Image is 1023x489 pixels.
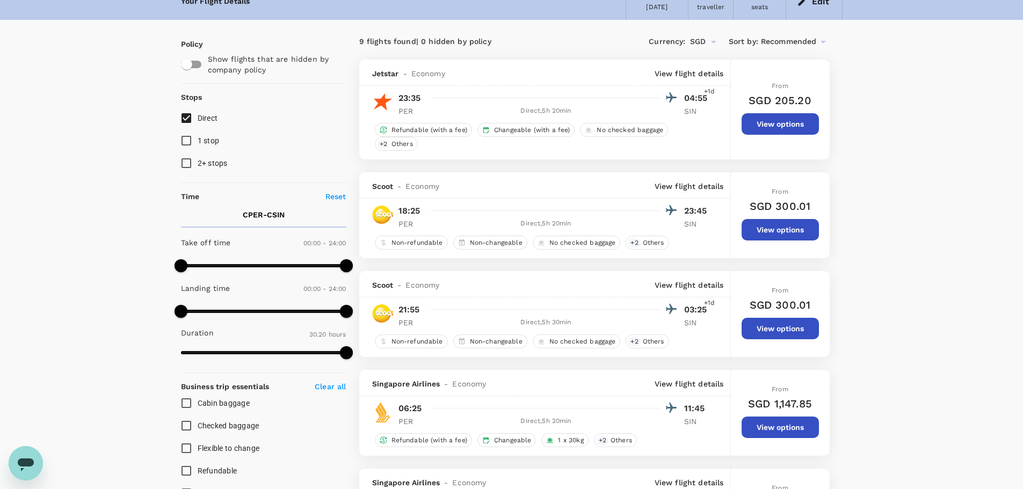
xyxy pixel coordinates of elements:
[466,337,527,346] span: Non-changeable
[655,181,724,192] p: View flight details
[405,181,439,192] span: Economy
[198,421,259,430] span: Checked baggage
[315,381,346,392] p: Clear all
[597,436,608,445] span: + 2
[378,140,389,149] span: + 2
[639,238,669,247] span: Others
[440,477,452,488] span: -
[655,477,724,488] p: View flight details
[750,296,811,313] h6: SGD 300.01
[580,123,668,137] div: No checked baggage
[375,334,448,348] div: Non-refundable
[393,280,405,290] span: -
[387,238,447,247] span: Non-refundable
[375,433,472,447] div: Refundable (with a fee)
[646,2,668,13] div: [DATE]
[545,238,620,247] span: No checked baggage
[684,106,711,116] p: SIN
[490,436,536,445] span: Changeable
[684,303,711,316] p: 03:25
[477,433,536,447] div: Changeable
[452,477,486,488] span: Economy
[372,204,394,225] img: TR
[372,402,394,423] img: SQ
[742,113,819,135] button: View options
[742,417,819,438] button: View options
[398,303,420,316] p: 21:55
[398,205,420,217] p: 18:25
[387,337,447,346] span: Non-refundable
[372,378,440,389] span: Singapore Airlines
[729,36,758,48] span: Sort by :
[704,86,715,97] span: +1d
[375,123,472,137] div: Refundable (with a fee)
[533,236,621,250] div: No checked baggage
[198,136,220,145] span: 1 stop
[649,36,685,48] span: Currency :
[697,2,724,13] div: traveller
[742,219,819,240] button: View options
[181,93,202,101] strong: Stops
[9,446,43,480] iframe: Button to launch messaging window, conversation in progress
[198,466,237,475] span: Refundable
[772,188,788,195] span: From
[372,477,440,488] span: Singapore Airlines
[432,416,661,427] div: Direct , 5h 20min
[359,36,594,48] div: 9 flights found | 0 hidden by policy
[628,238,640,247] span: + 2
[198,114,218,122] span: Direct
[398,402,422,415] p: 06:25
[432,317,661,328] div: Direct , 5h 30min
[761,36,817,48] span: Recommended
[704,298,715,309] span: +1d
[398,92,421,105] p: 23:35
[626,236,669,250] div: +2Others
[372,68,399,79] span: Jetstar
[606,436,636,445] span: Others
[198,159,228,167] span: 2+ stops
[181,327,214,338] p: Duration
[742,318,819,339] button: View options
[303,239,346,247] span: 00:00 - 24:00
[772,287,788,294] span: From
[181,39,191,49] p: Policy
[398,317,425,328] p: PER
[594,433,637,447] div: +2Others
[387,140,417,149] span: Others
[325,191,346,202] p: Reset
[181,283,230,294] p: Landing time
[372,303,394,324] img: TR
[372,181,394,192] span: Scoot
[655,280,724,290] p: View flight details
[243,209,285,220] p: CPER - CSIN
[533,334,621,348] div: No checked baggage
[405,280,439,290] span: Economy
[309,331,346,338] span: 30.20 hours
[375,236,448,250] div: Non-refundable
[750,198,811,215] h6: SGD 300.01
[772,385,788,393] span: From
[398,106,425,116] p: PER
[541,433,588,447] div: 1 x 30kg
[490,126,574,135] span: Changeable (with a fee)
[626,334,669,348] div: +2Others
[181,237,231,248] p: Take off time
[684,205,711,217] p: 23:45
[554,436,587,445] span: 1 x 30kg
[453,334,527,348] div: Non-changeable
[545,337,620,346] span: No checked baggage
[655,68,724,79] p: View flight details
[181,191,200,202] p: Time
[372,280,394,290] span: Scoot
[684,402,711,415] p: 11:45
[181,382,270,391] strong: Business trip essentials
[772,82,788,90] span: From
[303,285,346,293] span: 00:00 - 24:00
[440,378,452,389] span: -
[375,137,418,151] div: +2Others
[453,236,527,250] div: Non-changeable
[684,416,711,427] p: SIN
[399,68,411,79] span: -
[432,218,661,229] div: Direct , 5h 20min
[748,395,812,412] h6: SGD 1,147.85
